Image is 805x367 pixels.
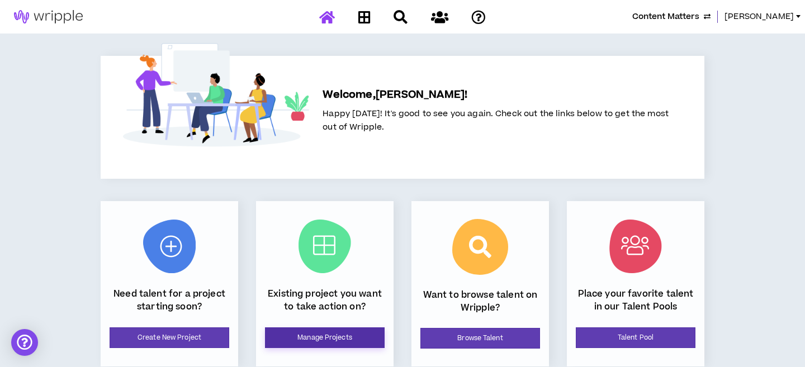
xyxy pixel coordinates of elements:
[609,220,662,273] img: Talent Pool
[576,288,695,313] p: Place your favorite talent in our Talent Pools
[265,327,385,348] a: Manage Projects
[724,11,794,23] span: [PERSON_NAME]
[323,108,669,133] span: Happy [DATE]! It's good to see you again. Check out the links below to get the most out of Wripple.
[143,220,196,273] img: New Project
[110,288,229,313] p: Need talent for a project starting soon?
[265,288,385,313] p: Existing project you want to take action on?
[110,327,229,348] a: Create New Project
[323,87,669,103] h5: Welcome, [PERSON_NAME] !
[420,289,540,314] p: Want to browse talent on Wripple?
[632,11,699,23] span: Content Matters
[11,329,38,356] div: Open Intercom Messenger
[299,220,351,273] img: Current Projects
[576,327,695,348] a: Talent Pool
[420,328,540,349] a: Browse Talent
[632,11,711,23] button: Content Matters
